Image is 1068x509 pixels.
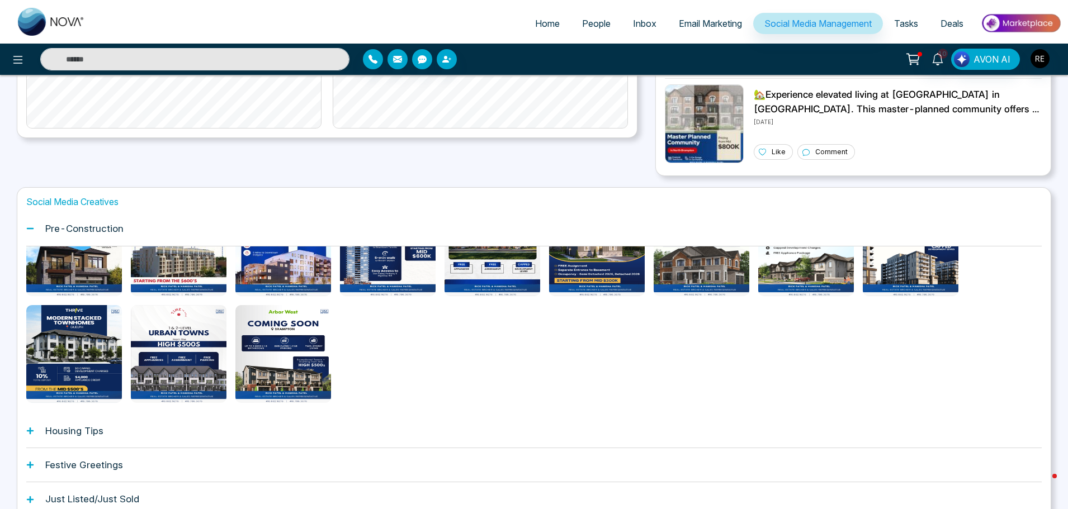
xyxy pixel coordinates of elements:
[622,13,668,34] a: Inbox
[954,51,970,67] img: Lead Flow
[633,18,656,29] span: Inbox
[772,147,786,157] p: Like
[45,223,124,234] h1: Pre-Construction
[754,116,1042,126] p: [DATE]
[668,13,753,34] a: Email Marketing
[45,493,139,505] h1: Just Listed/Just Sold
[1030,471,1057,498] iframe: Intercom live chat
[1031,49,1050,68] img: User Avatar
[665,84,744,163] img: Unable to load img.
[753,13,883,34] a: Social Media Management
[524,13,571,34] a: Home
[45,459,123,470] h1: Festive Greetings
[679,18,742,29] span: Email Marketing
[894,18,918,29] span: Tasks
[974,53,1010,66] span: AVON AI
[951,49,1020,70] button: AVON AI
[815,147,848,157] p: Comment
[18,8,85,36] img: Nova CRM Logo
[535,18,560,29] span: Home
[929,13,975,34] a: Deals
[938,49,948,59] span: 10
[924,49,951,68] a: 10
[941,18,963,29] span: Deals
[883,13,929,34] a: Tasks
[980,11,1061,36] img: Market-place.gif
[754,88,1042,116] p: 🏡Experience elevated living at [GEOGRAPHIC_DATA] in [GEOGRAPHIC_DATA]. This master-planned commun...
[45,425,103,436] h1: Housing Tips
[582,18,611,29] span: People
[571,13,622,34] a: People
[26,197,1042,207] h1: Social Media Creatives
[764,18,872,29] span: Social Media Management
